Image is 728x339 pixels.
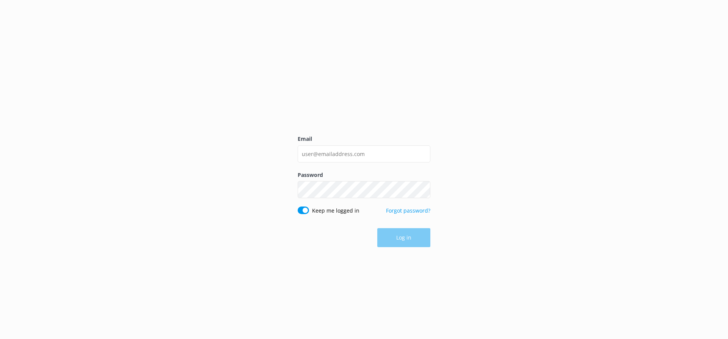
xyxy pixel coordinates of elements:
[298,135,430,143] label: Email
[298,171,430,179] label: Password
[415,182,430,197] button: Show password
[386,207,430,214] a: Forgot password?
[298,145,430,162] input: user@emailaddress.com
[312,207,359,215] label: Keep me logged in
